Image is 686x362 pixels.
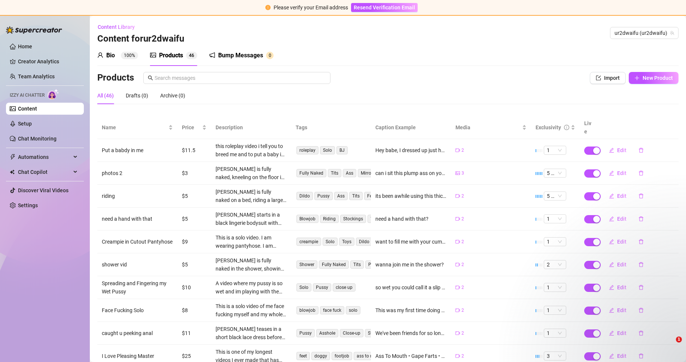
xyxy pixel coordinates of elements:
td: $5 [177,253,211,276]
span: footjob [332,352,352,360]
span: Pussy [314,192,333,200]
div: its been awhile using this thick boy 🙈 i tried my best hopefully next time i can take it better h... [375,192,446,200]
span: Edit [617,216,626,222]
a: Chat Monitoring [18,136,57,142]
span: Izzy AI Chatter [10,92,45,99]
button: Edit [603,281,632,293]
span: import [596,75,601,81]
img: AI Chatter [48,89,59,100]
span: Edit [617,262,626,268]
span: 2 [461,193,464,200]
span: edit [609,353,614,359]
td: $3 [177,162,211,185]
a: Discover Viral Videos [18,187,68,193]
div: want to fill me with your cum babe? [375,238,446,246]
span: 1 [547,283,563,292]
span: delete [638,239,644,244]
span: 2 [461,261,464,268]
button: delete [632,190,650,202]
span: 2 [461,307,464,314]
div: This is a solo video. I am wearing pantyhose. I am cowgirl riding the dildo til it fills me with ... [216,233,287,250]
div: Products [159,51,183,60]
div: This is a solo video of me face fucking myself and my whole face gets covered in my own spit. The... [216,302,287,319]
a: Home [18,43,32,49]
span: info-circle [564,125,569,130]
div: Drafts (0) [126,91,148,100]
span: 2 [461,215,464,223]
span: Ass [334,192,348,200]
span: Fully Naked [296,169,326,177]
sup: 46 [186,52,197,59]
span: Edit [617,170,626,176]
th: Name [97,116,177,139]
div: Ass To Mouth • Gape Farts • Footjob • Cum Fart • Cum In Mouth • Roleplay - Your sweet obedient su... [375,352,446,360]
td: shower vid [97,253,177,276]
span: 2 [547,260,563,269]
div: Exclusivity [536,123,561,132]
td: Spreading and Fingering my Wet Pussy [97,276,177,299]
a: Setup [18,121,32,127]
span: Blowjob [296,215,318,223]
span: edit [609,239,614,244]
th: Description [211,116,291,139]
td: Creampie in Cutout Pantyhose [97,230,177,253]
span: video-camera [455,148,460,153]
td: $10 [177,276,211,299]
span: delete [638,171,644,176]
span: Tits [368,215,381,223]
span: Fully Naked [319,260,349,269]
span: edit [609,262,614,267]
div: We've been friends for so long, why do you think its ok to peek up my skirt you perv? So what if ... [375,329,446,337]
button: delete [632,259,650,271]
span: 2 [461,353,464,360]
button: Edit [603,167,632,179]
span: video-camera [455,217,460,221]
span: 2 [461,238,464,245]
td: caught u peeking anal [97,322,177,345]
button: delete [632,213,650,225]
input: Search messages [155,74,326,82]
span: video-camera [455,354,460,358]
span: edit [609,216,614,221]
a: Content [18,106,37,112]
span: video-camera [455,308,460,313]
span: Tits [328,169,341,177]
span: Content Library [98,24,135,30]
span: 6 [192,53,194,58]
span: 3 [547,352,563,360]
td: $11 [177,322,211,345]
span: Pussy [296,329,315,337]
span: New Product [643,75,673,81]
th: Media [451,116,531,139]
span: picture [455,171,460,175]
span: BJ [336,146,348,154]
th: Price [177,116,211,139]
span: search [148,75,153,81]
a: Creator Analytics [18,55,78,67]
span: Chat Copilot [18,166,71,178]
div: can i sit this plump ass on your face instead? [375,169,446,177]
span: edit [609,193,614,199]
span: Automations [18,151,71,163]
span: Asshole [316,329,338,337]
span: team [670,31,674,35]
span: exclamation-circle [265,5,271,10]
th: Tags [291,116,371,139]
span: 3 [461,170,464,177]
span: doggy [311,352,330,360]
span: solo [346,306,360,314]
th: Caption Example [371,116,451,139]
button: Import [590,72,626,84]
td: need a hand with that [97,208,177,230]
td: $5 [177,208,211,230]
span: video-camera [455,262,460,267]
span: 1 [676,337,682,343]
span: Striptease [365,329,391,337]
span: face fuck [320,306,344,314]
span: 5 🔥 [547,169,563,177]
span: 1 [547,146,563,154]
span: Close-up [340,329,363,337]
span: Import [604,75,620,81]
span: Edit [617,193,626,199]
span: Price [182,123,201,132]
